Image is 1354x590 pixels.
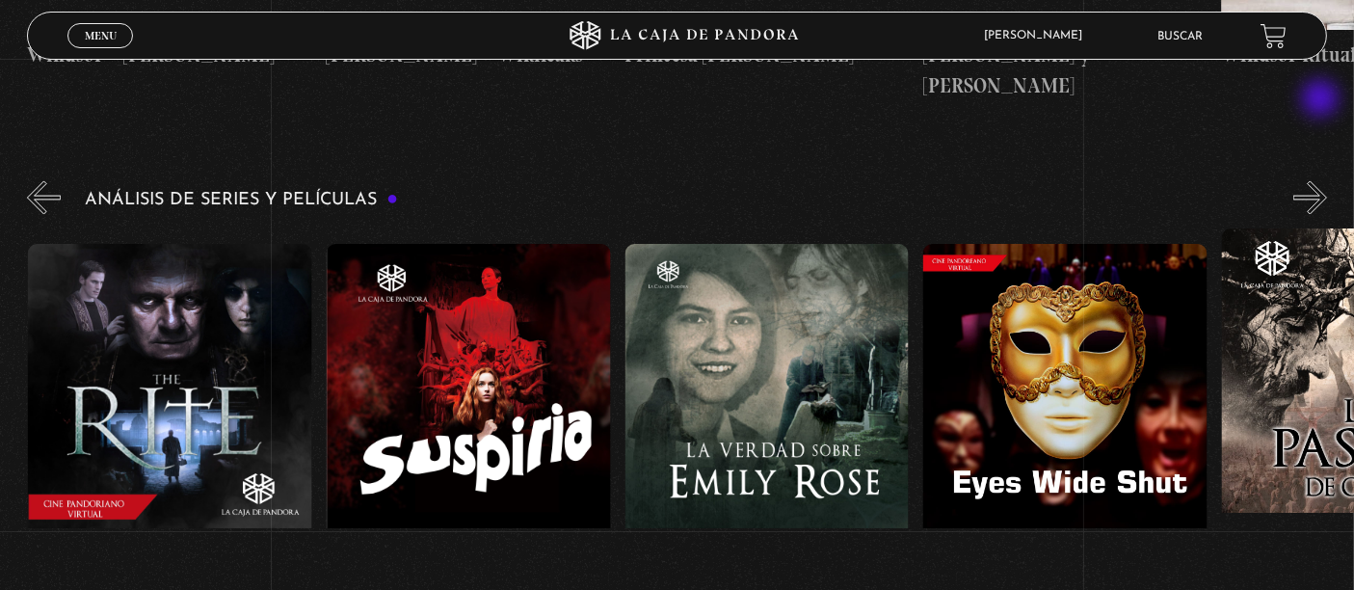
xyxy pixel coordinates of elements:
span: Menu [85,30,117,41]
h4: [PERSON_NAME] [PERSON_NAME] y [PERSON_NAME] [923,10,1208,101]
button: Previous [27,181,61,215]
button: Next [1293,181,1327,215]
span: [PERSON_NAME] [974,30,1102,41]
h3: Análisis de series y películas [85,192,398,210]
a: Buscar [1157,31,1203,42]
span: Cerrar [78,46,123,60]
h4: Windsor – [PERSON_NAME] [27,40,311,70]
a: View your shopping cart [1261,23,1287,49]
